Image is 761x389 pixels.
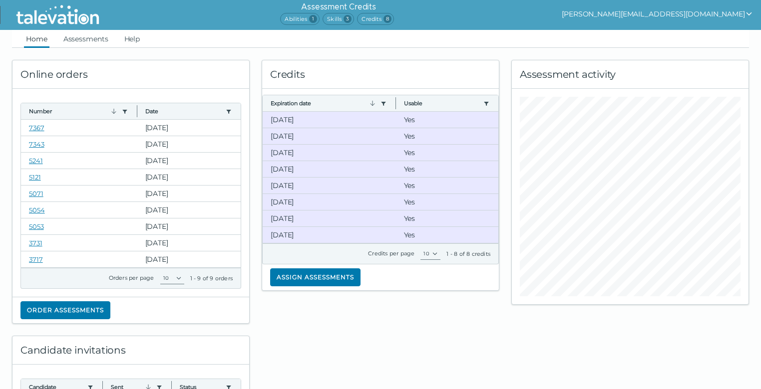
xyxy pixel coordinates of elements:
[512,60,749,89] div: Assessment activity
[323,13,354,25] span: Skills
[29,222,44,230] a: 5053
[24,30,49,48] a: Home
[396,178,499,194] clr-dg-cell: Yes
[396,145,499,161] clr-dg-cell: Yes
[137,218,241,234] clr-dg-cell: [DATE]
[263,161,396,177] clr-dg-cell: [DATE]
[396,227,499,243] clr-dg-cell: Yes
[137,153,241,169] clr-dg-cell: [DATE]
[29,107,118,115] button: Number
[12,336,249,365] div: Candidate invitations
[562,8,753,20] button: show user actions
[263,145,396,161] clr-dg-cell: [DATE]
[122,30,142,48] a: Help
[137,169,241,185] clr-dg-cell: [DATE]
[137,235,241,251] clr-dg-cell: [DATE]
[396,194,499,210] clr-dg-cell: Yes
[357,13,393,25] span: Credits
[270,268,361,286] button: Assign assessments
[29,124,44,132] a: 7367
[29,140,44,148] a: 7343
[396,161,499,177] clr-dg-cell: Yes
[137,202,241,218] clr-dg-cell: [DATE]
[29,173,41,181] a: 5121
[262,60,499,89] div: Credits
[12,2,103,27] img: Talevation_Logo_Transparent_white.png
[404,99,480,107] button: Usable
[271,99,377,107] button: Expiration date
[263,210,396,226] clr-dg-cell: [DATE]
[396,210,499,226] clr-dg-cell: Yes
[137,251,241,267] clr-dg-cell: [DATE]
[190,274,233,282] div: 1 - 9 of 9 orders
[263,194,396,210] clr-dg-cell: [DATE]
[137,120,241,136] clr-dg-cell: [DATE]
[134,100,140,122] button: Column resize handle
[20,301,110,319] button: Order assessments
[263,128,396,144] clr-dg-cell: [DATE]
[280,1,396,13] h6: Assessment Credits
[344,15,352,23] span: 3
[137,186,241,201] clr-dg-cell: [DATE]
[29,190,43,197] a: 5071
[309,15,317,23] span: 1
[263,227,396,243] clr-dg-cell: [DATE]
[145,107,222,115] button: Date
[280,13,320,25] span: Abilities
[446,250,490,258] div: 1 - 8 of 8 credits
[29,206,45,214] a: 5054
[368,250,414,257] label: Credits per page
[396,128,499,144] clr-dg-cell: Yes
[12,60,249,89] div: Online orders
[109,274,154,281] label: Orders per page
[29,239,42,247] a: 3731
[383,15,391,23] span: 8
[263,178,396,194] clr-dg-cell: [DATE]
[137,136,241,152] clr-dg-cell: [DATE]
[29,255,43,263] a: 3717
[263,112,396,128] clr-dg-cell: [DATE]
[29,157,43,165] a: 5241
[392,92,399,114] button: Column resize handle
[61,30,110,48] a: Assessments
[396,112,499,128] clr-dg-cell: Yes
